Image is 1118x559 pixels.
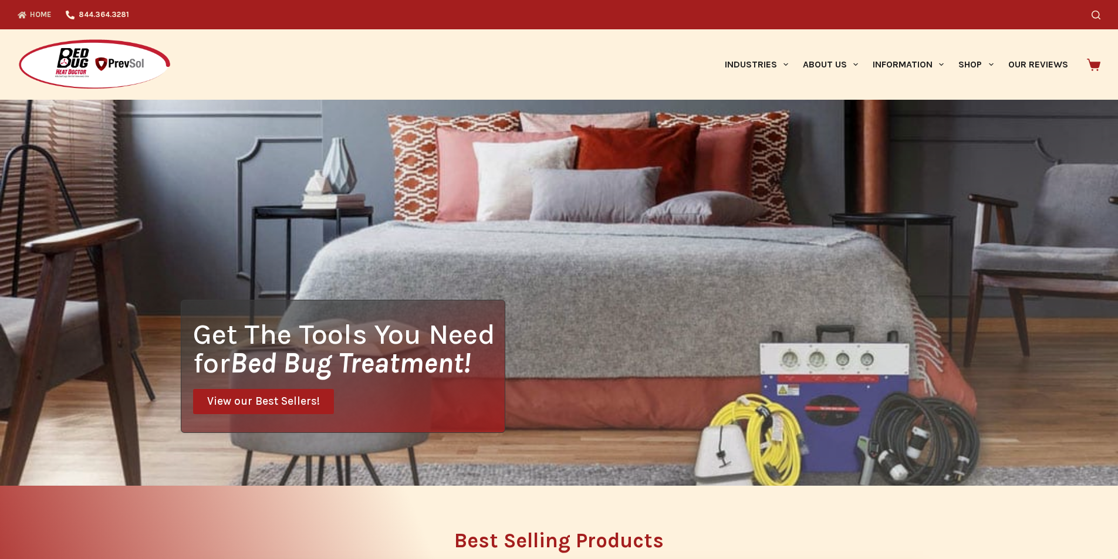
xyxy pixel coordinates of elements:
nav: Primary [717,29,1075,100]
a: Our Reviews [1001,29,1075,100]
a: Information [866,29,951,100]
a: Industries [717,29,795,100]
a: View our Best Sellers! [193,389,334,414]
h2: Best Selling Products [181,530,938,551]
img: Prevsol/Bed Bug Heat Doctor [18,39,171,91]
a: About Us [795,29,865,100]
i: Bed Bug Treatment! [230,346,471,380]
span: View our Best Sellers! [207,396,320,407]
button: Search [1092,11,1100,19]
h1: Get The Tools You Need for [193,320,505,377]
a: Shop [951,29,1001,100]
